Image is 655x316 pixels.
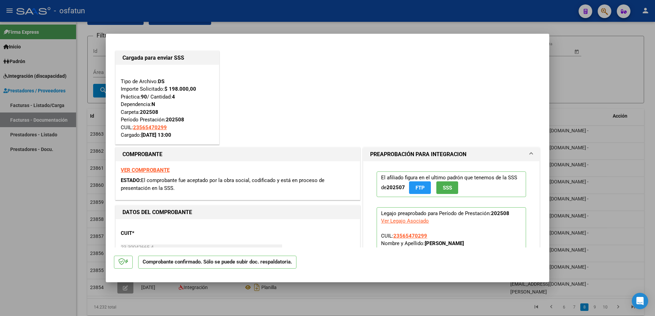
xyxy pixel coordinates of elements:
strong: N [151,101,155,107]
span: 23565470299 [393,233,427,239]
button: FTP [409,181,431,194]
h1: PREAPROBACIÓN PARA INTEGRACION [370,150,466,159]
div: Open Intercom Messenger [632,293,648,309]
strong: 202508 [491,210,509,216]
a: VER COMPROBANTE [121,167,170,173]
strong: $ 198.000,00 [164,86,196,92]
p: Comprobante confirmado. Sólo se puede subir doc. respaldatoria. [138,256,296,269]
h1: Cargada para enviar SSS [122,54,212,62]
strong: [PERSON_NAME] [425,240,464,246]
span: CUIL: Nombre y Apellido: Período Desde: Período Hasta: Admite Dependencia: [381,233,512,284]
span: El comprobante fue aceptado por la obra social, codificado y está en proceso de presentación en l... [121,177,324,191]
strong: DATOS DEL COMPROBANTE [122,209,192,215]
span: SSS [443,185,452,191]
mat-expansion-panel-header: PREAPROBACIÓN PARA INTEGRACION [363,148,539,161]
strong: 4 [172,94,175,100]
strong: 202507 [387,184,405,191]
span: FTP [416,185,425,191]
strong: 90 [141,94,147,100]
strong: 202508 [140,109,158,115]
span: ESTADO: [121,177,141,183]
strong: COMPROBANTE [122,151,162,157]
div: PREAPROBACIÓN PARA INTEGRACION [363,161,539,303]
strong: 202508 [166,117,184,123]
div: Tipo de Archivo: Importe Solicitado: Práctica: / Cantidad: Dependencia: Carpeta: Período Prestaci... [121,70,214,139]
p: Legajo preaprobado para Período de Prestación: [377,207,526,288]
strong: [DATE] 13:00 [141,132,171,138]
p: CUIT [121,229,191,237]
div: Ver Legajo Asociado [381,217,429,225]
span: 23565470299 [133,124,167,131]
p: El afiliado figura en el ultimo padrón que tenemos de la SSS de [377,171,526,197]
button: SSS [436,181,458,194]
strong: DS [158,78,164,85]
